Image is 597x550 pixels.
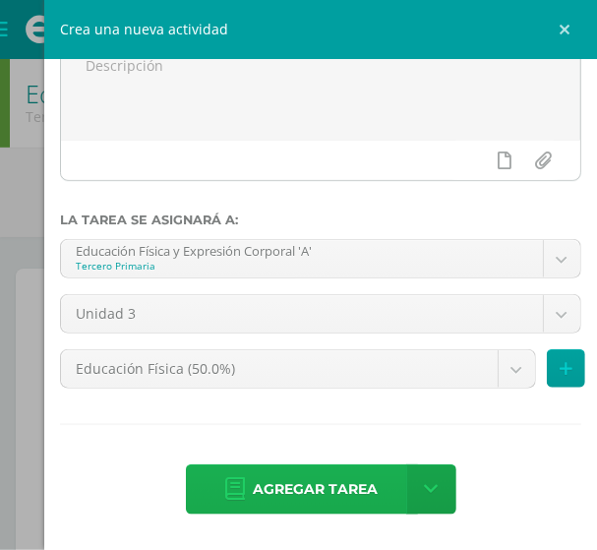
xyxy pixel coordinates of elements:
a: Unidad 3 [61,295,580,333]
label: La tarea se asignará a: [60,213,581,227]
a: Educación Física y Expresión Corporal 'A'Tercero Primaria [61,240,580,277]
span: Unidad 3 [76,295,528,333]
div: Tercero Primaria [76,259,528,273]
a: Educación Física (50.0%) [61,350,535,388]
div: Educación Física y Expresión Corporal 'A' [76,240,528,259]
span: Agregar tarea [254,465,379,514]
span: Educación Física (50.0%) [76,350,483,388]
